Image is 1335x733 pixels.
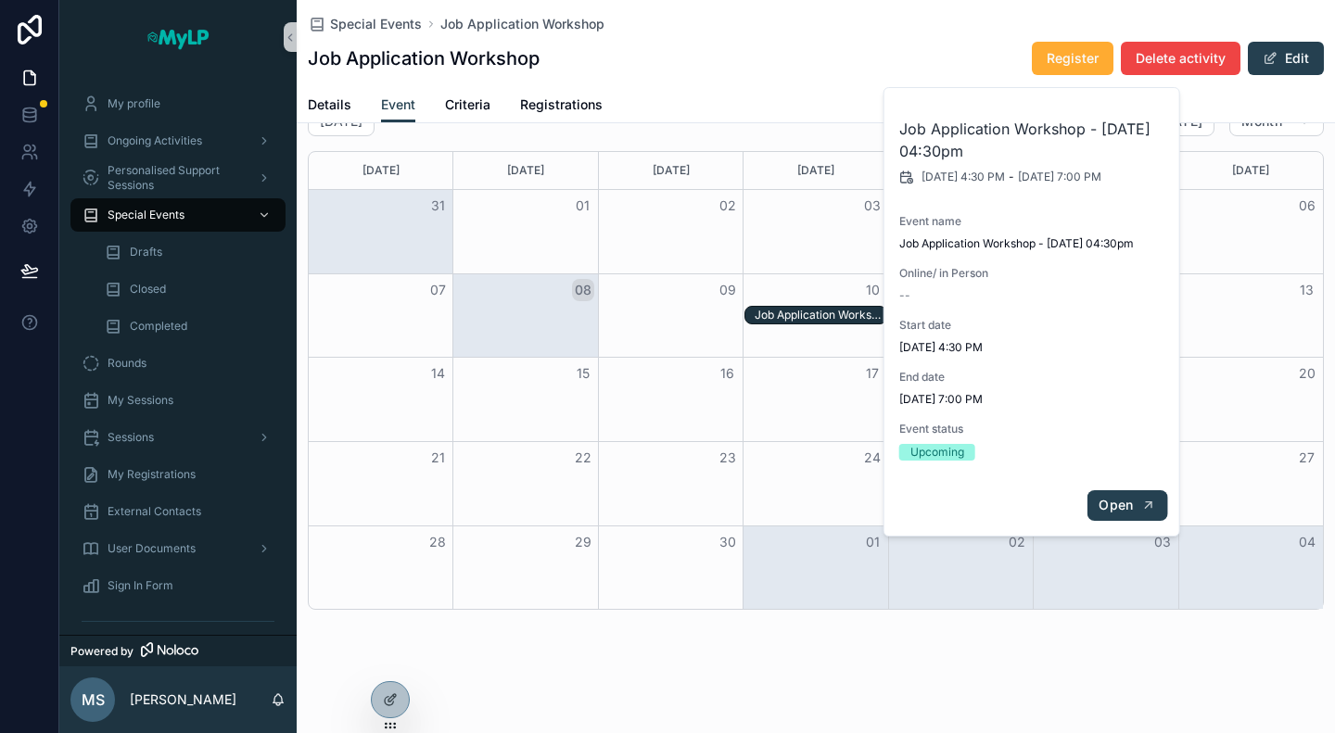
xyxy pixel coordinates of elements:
span: Event name [899,214,1166,229]
a: Completed [93,310,286,343]
a: Details [308,88,351,125]
button: 16 [717,362,739,385]
span: Completed [130,319,187,334]
span: Event [381,95,415,114]
div: [DATE] [1182,152,1320,189]
span: Registrations [520,95,603,114]
span: My Registrations [108,467,196,482]
span: Special Events [108,208,184,222]
button: 01 [861,531,884,553]
button: 15 [572,362,594,385]
span: Drafts [130,245,162,259]
button: 17 [861,362,884,385]
div: Month View [308,151,1324,610]
span: [DATE] 4:30 PM [899,340,1166,355]
button: 20 [1296,362,1318,385]
span: Personalised Support Sessions [108,163,243,193]
span: -- [899,288,910,303]
a: My profile [70,87,286,120]
button: 06 [1296,195,1318,217]
button: Register [1032,42,1113,75]
button: 01 [572,195,594,217]
button: 21 [426,447,449,469]
span: Special Events [330,15,422,33]
a: User Documents [70,532,286,565]
span: - [1009,170,1014,184]
button: 29 [572,531,594,553]
button: 03 [1151,531,1174,553]
a: Job Application Workshop [440,15,604,33]
span: [DATE] 4:30 PM [922,170,1005,184]
button: 30 [717,531,739,553]
a: Powered by [59,635,297,666]
button: 13 [1296,279,1318,301]
button: 10 [861,279,884,301]
button: 08 [572,279,594,301]
button: 04 [1296,531,1318,553]
span: Powered by [70,644,133,659]
span: Job Application Workshop - [DATE] 04:30pm [899,236,1166,251]
span: MS [82,689,105,711]
button: 02 [1006,531,1028,553]
a: My Registrations [70,458,286,491]
h1: Job Application Workshop [308,45,540,71]
span: My profile [108,96,160,111]
button: 22 [572,447,594,469]
a: Drafts [93,235,286,269]
span: Online/ in Person [899,266,1166,281]
span: External Contacts [108,504,201,519]
a: Closed [93,272,286,306]
a: Special Events [70,198,286,232]
button: 14 [426,362,449,385]
div: Job Application Workshop - [DATE] 04:30pm [755,308,886,322]
a: My Sessions [70,384,286,417]
span: User Documents [108,541,196,556]
span: Start date [899,318,1166,333]
div: Job Application Workshop - 10/09/25 04:30pm [755,307,886,323]
div: [DATE] [311,152,450,189]
button: 28 [426,531,449,553]
span: Details [308,95,351,114]
span: Sessions [108,430,154,445]
a: Registrations [520,88,603,125]
button: 09 [717,279,739,301]
span: Register [1047,49,1099,68]
a: Criteria [445,88,490,125]
button: 31 [426,195,449,217]
span: End date [899,370,1166,385]
span: [DATE] 7:00 PM [1018,170,1101,184]
span: Sign In Form [108,578,173,593]
div: [DATE] [746,152,884,189]
span: Open [1099,497,1133,513]
button: 23 [717,447,739,469]
span: Ongoing Activities [108,133,202,148]
a: Rounds [70,347,286,380]
span: [DATE] 7:00 PM [899,392,1166,407]
span: My Sessions [108,393,173,408]
p: [PERSON_NAME] [130,690,236,709]
h2: Job Application Workshop - [DATE] 04:30pm [899,118,1166,162]
button: 02 [717,195,739,217]
span: Rounds [108,356,146,371]
span: Closed [130,282,166,297]
div: [DATE] [456,152,594,189]
button: Edit [1248,42,1324,75]
a: External Contacts [70,495,286,528]
button: Delete activity [1121,42,1240,75]
span: Criteria [445,95,490,114]
button: 27 [1296,447,1318,469]
div: Upcoming [910,444,964,461]
span: Delete activity [1136,49,1226,68]
button: Open [1087,490,1167,521]
span: Event status [899,422,1166,436]
div: [DATE] [602,152,740,189]
button: 07 [426,279,449,301]
button: 24 [861,447,884,469]
a: Special Events [308,15,422,33]
a: Event [381,88,415,123]
a: Ongoing Activities [70,124,286,158]
a: Personalised Support Sessions [70,161,286,195]
a: Sessions [70,421,286,454]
